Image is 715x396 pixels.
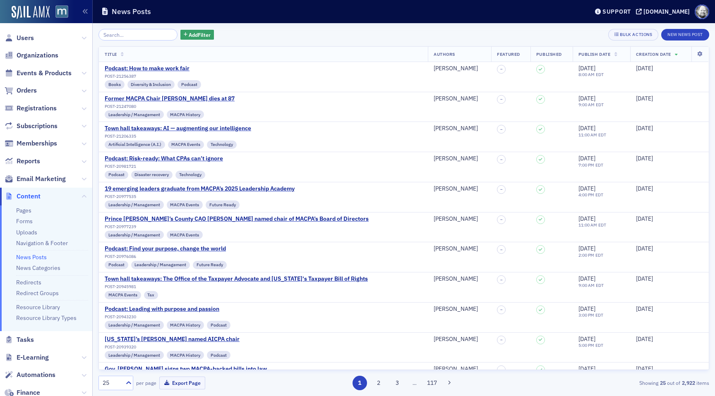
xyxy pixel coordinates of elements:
span: EDT [597,132,607,138]
button: 2 [371,376,386,390]
a: Redirect Groups [16,289,59,297]
span: EDT [594,342,604,348]
span: [DATE] [578,335,595,343]
span: E-Learning [17,353,49,362]
button: New News Post [661,29,709,41]
span: EDT [594,192,604,198]
span: – [500,367,503,372]
a: [PERSON_NAME] [434,185,478,193]
div: Podcast [105,261,128,269]
span: [DATE] [578,95,595,102]
div: 19 emerging leaders graduate from MACPA’s 2025 Leadership Academy [105,185,295,193]
span: Published [536,51,562,57]
span: – [500,67,503,72]
div: MACPA Events [167,231,203,239]
div: Technology [175,171,205,179]
a: Uploads [16,229,37,236]
div: Future Ready [193,261,227,269]
span: EDT [595,282,604,288]
button: AddFilter [180,30,214,40]
a: [PERSON_NAME] [434,336,478,343]
a: Organizations [5,51,58,60]
a: Podcast: Find your purpose, change the world [105,245,227,253]
a: [PERSON_NAME] [434,365,478,373]
span: [DATE] [636,305,653,313]
span: [DATE] [636,245,653,252]
span: Featured [497,51,520,57]
img: SailAMX [55,5,68,18]
div: [PERSON_NAME] [434,215,478,223]
a: Navigation & Footer [16,239,68,247]
span: [DATE] [578,124,595,132]
a: [PERSON_NAME] [434,125,478,132]
div: Technology [207,141,237,149]
span: [DATE] [636,335,653,343]
button: 3 [390,376,405,390]
div: MACPA History [167,351,204,359]
div: POST-20939320 [105,344,240,350]
span: [DATE] [578,365,595,372]
div: Showing out of items [511,379,709,386]
a: [PERSON_NAME] [434,245,478,253]
div: Leadership / Management [105,110,164,119]
a: Tasks [5,335,34,344]
div: Books [105,80,125,88]
div: Disaster recovery [131,171,173,179]
span: Tasks [17,335,34,344]
div: MACPA History [167,321,204,329]
span: EDT [597,222,607,228]
div: MACPA Events [167,200,203,209]
span: EDT [594,312,604,318]
span: EDT [594,162,604,168]
time: 7:00 PM [578,162,594,168]
div: Leadership / Management [105,200,164,209]
a: Orders [5,86,37,95]
div: POST-21247080 [105,104,235,109]
span: Automations [17,370,55,379]
a: [PERSON_NAME] [434,275,478,283]
div: Leadership / Management [105,231,164,239]
span: [DATE] [636,185,653,192]
button: Bulk Actions [608,29,658,41]
a: [PERSON_NAME] [434,155,478,162]
span: Email Marketing [17,174,66,184]
span: [DATE] [578,275,595,282]
div: POST-21206335 [105,134,251,139]
a: [PERSON_NAME] [434,305,478,313]
div: POST-20945981 [105,284,368,289]
div: Future Ready [206,200,240,209]
div: Bulk Actions [620,32,652,37]
span: Creation Date [636,51,671,57]
a: Resource Library [16,303,60,311]
span: – [500,97,503,102]
strong: 25 [658,379,667,386]
time: 9:00 AM [578,102,595,107]
div: MACPA Events [168,141,204,149]
div: [US_STATE]’s [PERSON_NAME] named AICPA chair [105,336,240,343]
div: POST-20981721 [105,164,223,169]
div: POST-20977239 [105,224,369,229]
span: Add Filter [189,31,211,38]
time: 11:00 AM [578,132,597,138]
span: Events & Products [17,69,72,78]
time: 2:00 PM [578,252,594,258]
span: Title [105,51,117,57]
button: Export Page [159,377,205,389]
span: [DATE] [578,185,595,192]
a: Forms [16,217,33,225]
span: Publish Date [578,51,610,57]
div: Podcast [207,321,230,329]
div: Town hall takeaways: The Office of the Taxpayer Advocate and [US_STATE]'s Taxpayer Bill of Rights [105,275,368,283]
span: Subscriptions [17,122,58,131]
a: Podcast: Risk-ready: What CPAs can’t ignore [105,155,223,162]
span: – [500,277,503,282]
span: Profile [695,5,709,19]
span: [DATE] [578,155,595,162]
span: Orders [17,86,37,95]
span: [DATE] [578,215,595,222]
span: – [500,307,503,312]
a: Users [5,33,34,43]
